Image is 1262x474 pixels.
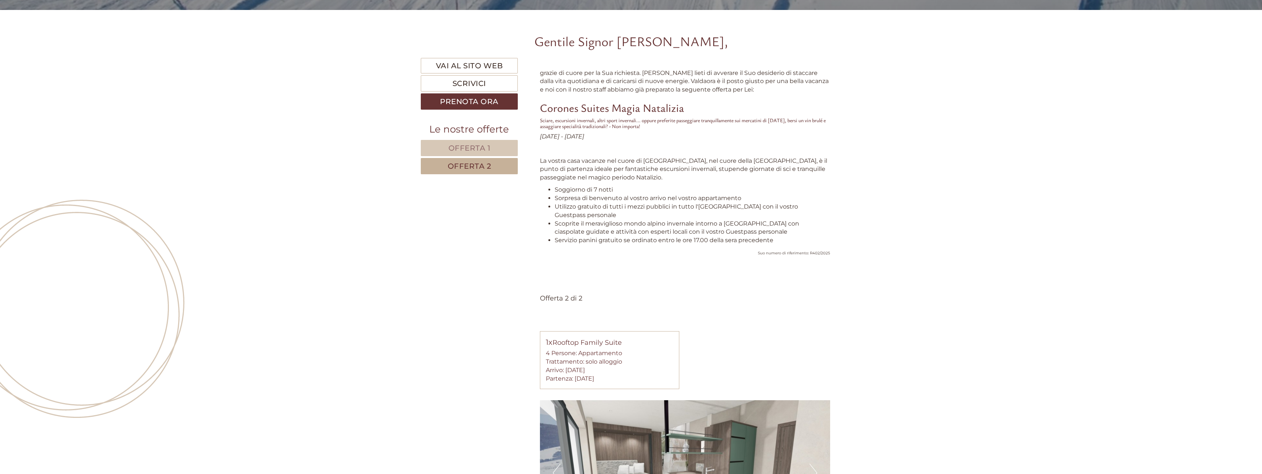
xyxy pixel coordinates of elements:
a: Vai al sito web [421,58,518,74]
b: Appartamento [578,350,622,357]
div: mercoledì [122,6,168,18]
button: Invia [257,191,290,207]
p: La vostra casa vacanze nel cuore di [GEOGRAPHIC_DATA], nel cuore della [GEOGRAPHIC_DATA], è il pu... [540,157,831,182]
a: Prenota ora [421,93,518,110]
h1: Gentile Signor [PERSON_NAME], [534,34,728,49]
a: Scrivici [421,75,518,92]
li: Servizio panini gratuito se ordinato entro le ore 17.00 della sera precedente [555,236,831,245]
em: [DATE] - [DATE] [540,133,584,140]
p: grazie di cuore per la Sua richiesta. [PERSON_NAME] lieti di avverare il Suo desiderio di staccar... [540,69,831,95]
div: Buon giorno, come possiamo aiutarla? [6,20,127,42]
b: [DATE] [575,375,594,382]
span: Offerta 2 di 2 [540,294,582,302]
h2: Corones Suites Magia Natalizia [540,102,831,114]
small: Trattamento: [546,358,584,365]
small: 4 Persone: [546,350,577,357]
span: Suo numero di riferimento: R402/2025 [758,251,830,255]
h5: Sciare, escursioni invernali, altri sport invernali... oppure preferite passeggiare tranquillamen... [540,117,831,129]
small: Partenza: [546,375,573,382]
b: solo alloggio [586,358,622,365]
span: Offerta 2 [448,162,491,171]
b: [DATE] [565,367,585,374]
div: Rooftop Family Suite [546,337,674,350]
div: Le nostre offerte [421,123,518,136]
li: Scoprite il meraviglioso mondo alpino invernale intorno a [GEOGRAPHIC_DATA] con ciaspolate guidat... [555,220,831,237]
li: Soggiorno di 7 notti [555,186,831,194]
li: Utilizzo gratuito di tutti i mezzi pubblici in tutto l'[GEOGRAPHIC_DATA] con il vostro Guestpass ... [555,203,831,220]
small: Arrivo: [546,367,564,374]
li: Sorpresa di benvenuto al vostro arrivo nel vostro appartamento [555,194,831,203]
span: Offerta 1 [448,144,490,152]
b: 1x [546,338,552,347]
div: Offerta 2 [540,306,582,320]
small: 08:55 [11,36,124,41]
div: Corones Suites Dolomites Residence [11,21,124,27]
